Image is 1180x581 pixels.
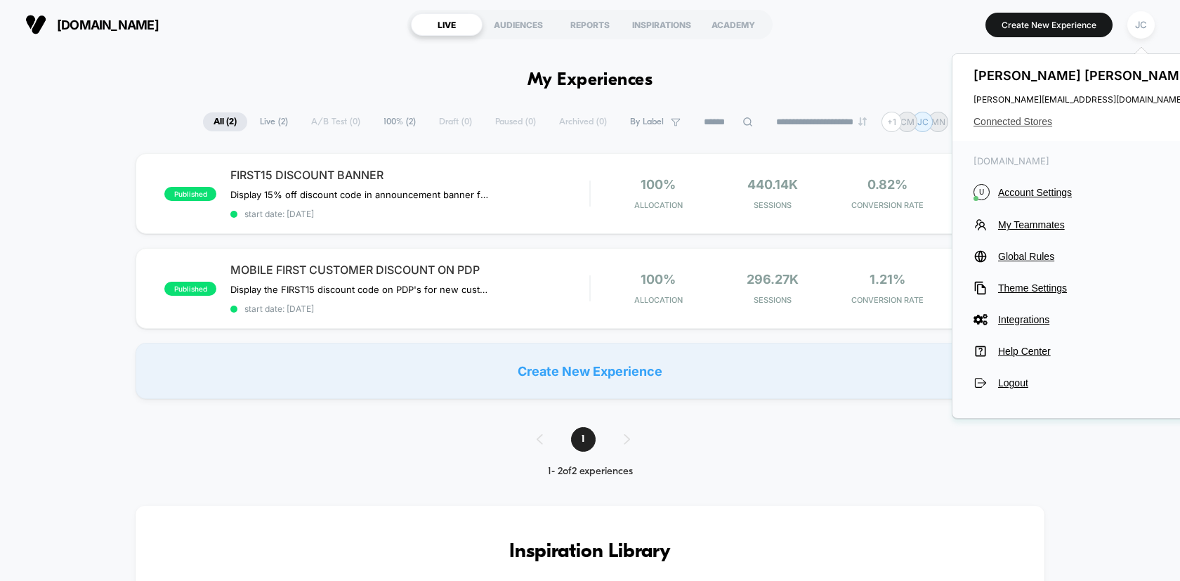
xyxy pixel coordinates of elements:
p: JC [917,117,929,127]
span: 440.14k [747,177,798,192]
img: end [858,117,867,126]
img: Visually logo [25,14,46,35]
span: [DOMAIN_NAME] [57,18,159,32]
span: CONVERSION RATE [834,200,941,210]
span: Allocation [634,295,683,305]
span: 296.27k [747,272,799,287]
span: 1.21% [870,272,905,287]
span: FIRST15 DISCOUNT BANNER [230,168,589,182]
span: 0.82% [867,177,907,192]
span: 100% [641,177,676,192]
span: Display 15% off discount code in announcement banner for all new customers [230,189,491,200]
span: start date: [DATE] [230,303,589,314]
h1: My Experiences [527,70,653,91]
div: INSPIRATIONS [626,13,697,36]
div: + 1 [881,112,902,132]
i: U [973,184,990,200]
button: Create New Experience [985,13,1113,37]
div: REPORTS [554,13,626,36]
div: ACADEMY [697,13,769,36]
span: Sessions [719,295,827,305]
div: 1 - 2 of 2 experiences [523,466,658,478]
div: LIVE [411,13,483,36]
p: CM [900,117,914,127]
span: CONVERSION RATE [834,295,941,305]
button: [DOMAIN_NAME] [21,13,163,36]
p: MN [931,117,945,127]
span: published [164,187,216,201]
span: Live ( 2 ) [249,112,299,131]
span: 100% ( 2 ) [373,112,426,131]
span: All ( 2 ) [203,112,247,131]
div: Create New Experience [136,343,1044,399]
span: Display the FIRST15 discount code on PDP's for new customers [230,284,491,295]
span: Allocation [634,200,683,210]
span: 100% [641,272,676,287]
span: 1 [571,427,596,452]
h3: Inspiration Library [178,541,1002,563]
span: MOBILE FIRST CUSTOMER DISCOUNT ON PDP [230,263,589,277]
div: JC [1127,11,1155,39]
span: start date: [DATE] [230,209,589,219]
span: published [164,282,216,296]
span: By Label [630,117,664,127]
button: JC [1123,11,1159,39]
div: AUDIENCES [483,13,554,36]
span: Sessions [719,200,827,210]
